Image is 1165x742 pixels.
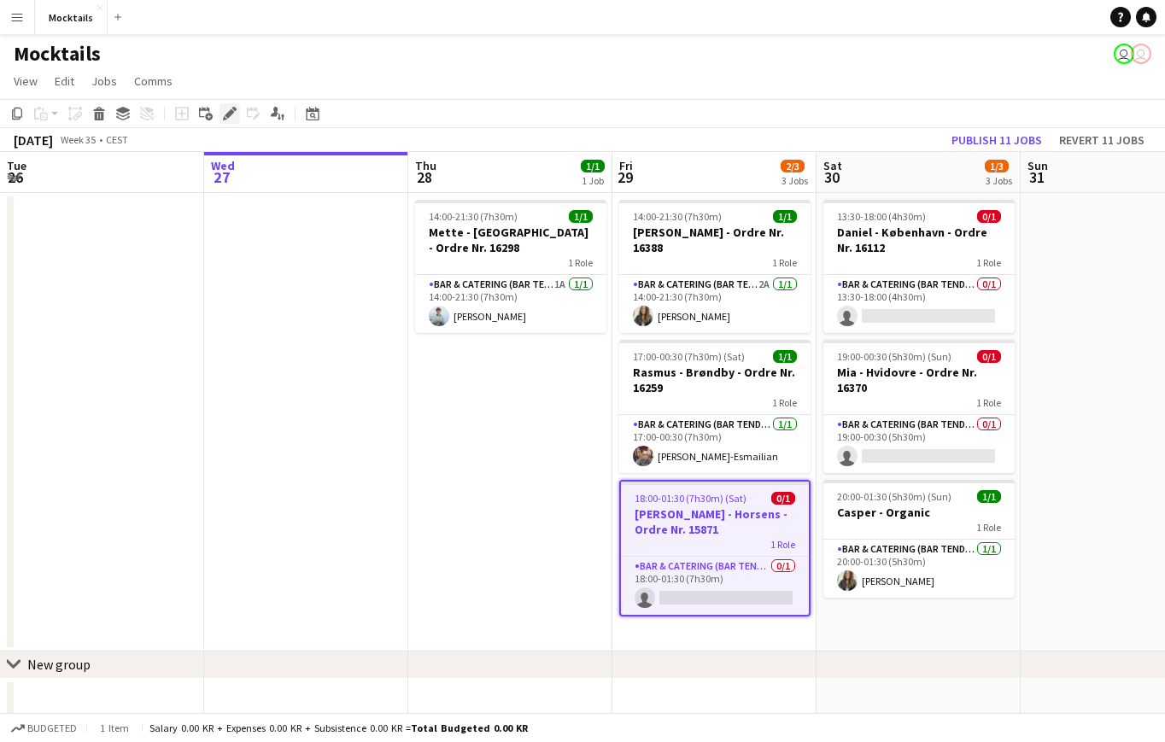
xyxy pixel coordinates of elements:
span: Budgeted [27,722,77,734]
button: Revert 11 jobs [1052,129,1151,151]
span: 1/3 [985,160,1009,172]
app-job-card: 20:00-01:30 (5h30m) (Sun)1/1Casper - Organic1 RoleBar & Catering (Bar Tender)1/120:00-01:30 (5h30... [823,480,1015,598]
span: 27 [208,167,235,187]
h3: Mia - Hvidovre - Ordre Nr. 16370 [823,365,1015,395]
span: 1 Role [976,256,1001,269]
span: 2/3 [781,160,805,172]
span: 1/1 [773,350,797,363]
div: [DATE] [14,131,53,149]
app-job-card: 14:00-21:30 (7h30m)1/1[PERSON_NAME] - Ordre Nr. 163881 RoleBar & Catering (Bar Tender)2A1/114:00-... [619,200,811,333]
app-card-role: Bar & Catering (Bar Tender)1A1/114:00-21:30 (7h30m)[PERSON_NAME] [415,275,606,333]
app-job-card: 14:00-21:30 (7h30m)1/1Mette - [GEOGRAPHIC_DATA] - Ordre Nr. 162981 RoleBar & Catering (Bar Tender... [415,200,606,333]
span: 1 Role [772,256,797,269]
span: 1/1 [977,490,1001,503]
button: Mocktails [35,1,108,34]
span: 1/1 [581,160,605,172]
app-card-role: Bar & Catering (Bar Tender)0/113:30-18:00 (4h30m) [823,275,1015,333]
div: 3 Jobs [986,174,1012,187]
div: 3 Jobs [782,174,808,187]
h3: [PERSON_NAME] - Ordre Nr. 16388 [619,225,811,255]
span: 28 [413,167,436,187]
button: Budgeted [9,719,79,738]
app-card-role: Bar & Catering (Bar Tender)0/118:00-01:30 (7h30m) [621,557,809,615]
button: Publish 11 jobs [945,129,1049,151]
app-card-role: Bar & Catering (Bar Tender)2A1/114:00-21:30 (7h30m)[PERSON_NAME] [619,275,811,333]
div: CEST [106,133,128,146]
span: Wed [211,158,235,173]
span: 30 [821,167,842,187]
h3: [PERSON_NAME] - Horsens - Ordre Nr. 15871 [621,506,809,537]
app-job-card: 17:00-00:30 (7h30m) (Sat)1/1Rasmus - Brøndby - Ordre Nr. 162591 RoleBar & Catering (Bar Tender)1/... [619,340,811,473]
a: Jobs [85,70,124,92]
h3: Casper - Organic [823,505,1015,520]
a: View [7,70,44,92]
span: 1/1 [569,210,593,223]
span: 31 [1025,167,1048,187]
div: 1 Job [582,174,604,187]
span: 17:00-00:30 (7h30m) (Sat) [633,350,745,363]
span: Sat [823,158,842,173]
h1: Mocktails [14,41,101,67]
app-user-avatar: Hektor Pantas [1114,44,1134,64]
span: 14:00-21:30 (7h30m) [429,210,518,223]
span: 1/1 [773,210,797,223]
span: 0/1 [771,492,795,505]
app-job-card: 18:00-01:30 (7h30m) (Sat)0/1[PERSON_NAME] - Horsens - Ordre Nr. 158711 RoleBar & Catering (Bar Te... [619,480,811,616]
a: Edit [48,70,81,92]
span: 1 Role [976,521,1001,534]
span: Sun [1027,158,1048,173]
span: 14:00-21:30 (7h30m) [633,210,722,223]
h3: Daniel - København - Ordre Nr. 16112 [823,225,1015,255]
span: 1 item [94,722,135,734]
span: Week 35 [56,133,99,146]
app-job-card: 19:00-00:30 (5h30m) (Sun)0/1Mia - Hvidovre - Ordre Nr. 163701 RoleBar & Catering (Bar Tender)0/11... [823,340,1015,473]
span: Edit [55,73,74,89]
a: Comms [127,70,179,92]
span: 26 [4,167,26,187]
app-user-avatar: Hektor Pantas [1131,44,1151,64]
span: Jobs [91,73,117,89]
span: 20:00-01:30 (5h30m) (Sun) [837,490,951,503]
span: 1 Role [770,538,795,551]
app-card-role: Bar & Catering (Bar Tender)1/120:00-01:30 (5h30m)[PERSON_NAME] [823,540,1015,598]
h3: Rasmus - Brøndby - Ordre Nr. 16259 [619,365,811,395]
span: 1 Role [772,396,797,409]
span: Total Budgeted 0.00 KR [411,722,528,734]
span: Comms [134,73,173,89]
app-job-card: 13:30-18:00 (4h30m)0/1Daniel - København - Ordre Nr. 161121 RoleBar & Catering (Bar Tender)0/113:... [823,200,1015,333]
span: 1 Role [976,396,1001,409]
app-card-role: Bar & Catering (Bar Tender)1/117:00-00:30 (7h30m)[PERSON_NAME]-Esmailian [619,415,811,473]
span: Tue [7,158,26,173]
span: 1 Role [568,256,593,269]
span: 19:00-00:30 (5h30m) (Sun) [837,350,951,363]
span: Thu [415,158,436,173]
span: 13:30-18:00 (4h30m) [837,210,926,223]
span: 0/1 [977,210,1001,223]
span: Fri [619,158,633,173]
span: 18:00-01:30 (7h30m) (Sat) [635,492,746,505]
h3: Mette - [GEOGRAPHIC_DATA] - Ordre Nr. 16298 [415,225,606,255]
span: 0/1 [977,350,1001,363]
app-card-role: Bar & Catering (Bar Tender)0/119:00-00:30 (5h30m) [823,415,1015,473]
div: Salary 0.00 KR + Expenses 0.00 KR + Subsistence 0.00 KR = [149,722,528,734]
span: 29 [617,167,633,187]
div: New group [27,656,91,673]
span: View [14,73,38,89]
